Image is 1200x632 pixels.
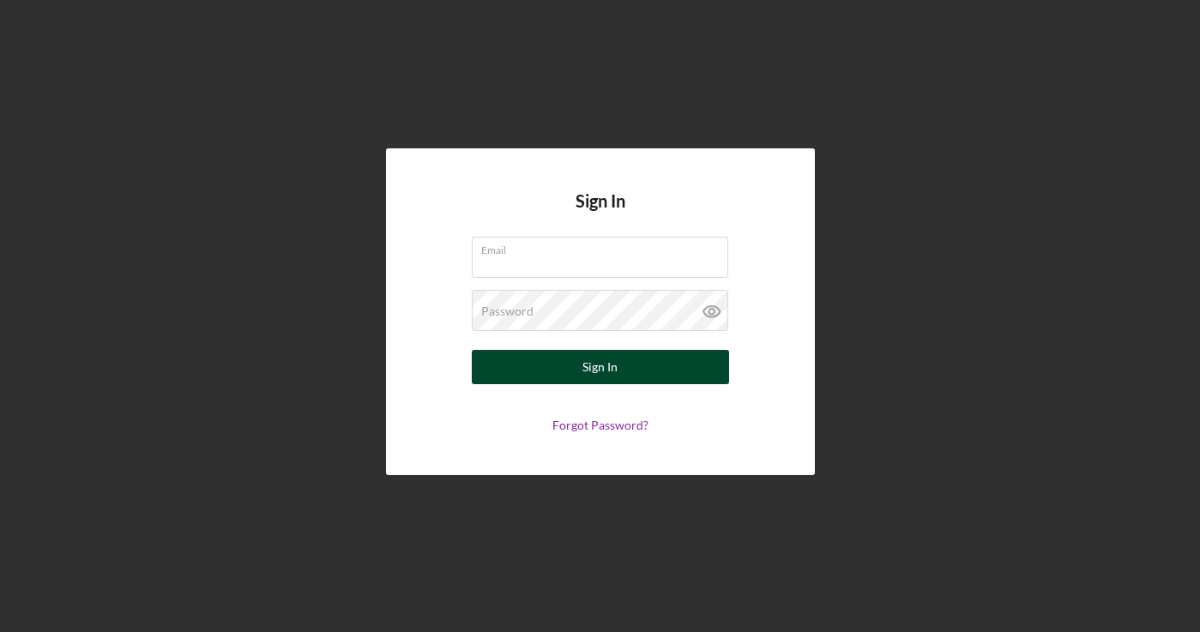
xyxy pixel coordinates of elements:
div: Sign In [582,350,618,384]
label: Email [481,238,728,256]
button: Sign In [472,350,729,384]
h4: Sign In [576,191,625,237]
a: Forgot Password? [552,418,648,432]
label: Password [481,304,534,318]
